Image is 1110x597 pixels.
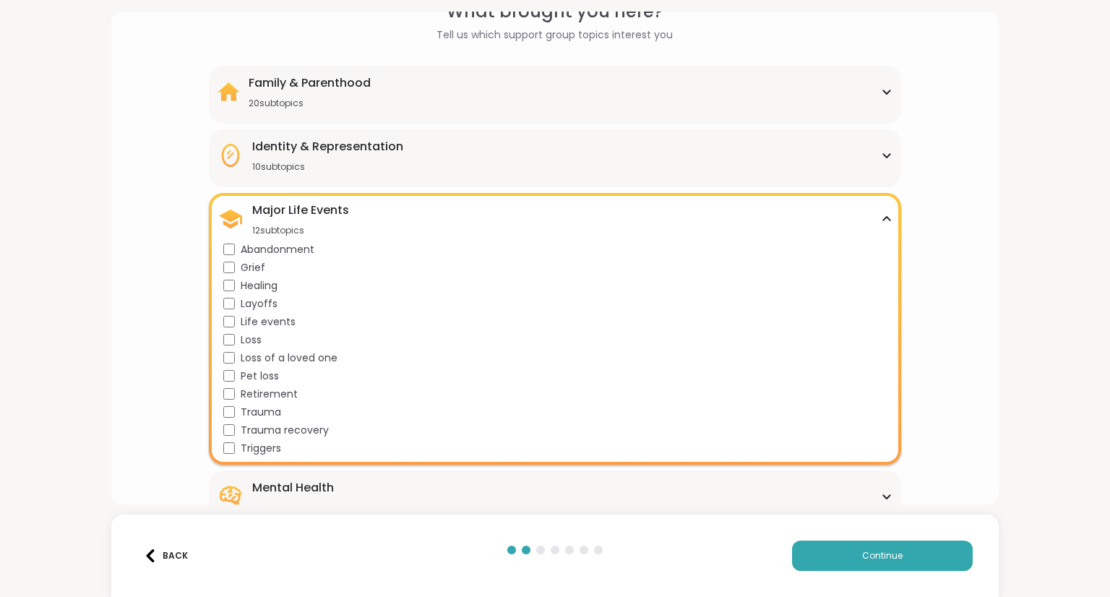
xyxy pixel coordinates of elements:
span: Layoffs [241,296,277,312]
span: Triggers [241,441,281,456]
span: Grief [241,260,265,275]
span: Retirement [241,387,298,402]
div: 42 subtopics [252,502,334,514]
button: Back [137,541,195,571]
span: Continue [862,549,903,562]
div: 10 subtopics [252,161,403,173]
div: Identity & Representation [252,138,403,155]
span: Life events [241,314,296,330]
span: Abandonment [241,242,314,257]
div: Family & Parenthood [249,74,371,92]
span: Trauma [241,405,281,420]
button: Continue [792,541,973,571]
span: Healing [241,278,277,293]
div: Major Life Events [252,202,349,219]
span: Trauma recovery [241,423,329,438]
div: Mental Health [252,479,334,497]
div: 20 subtopics [249,98,371,109]
span: Pet loss [241,369,279,384]
div: Back [144,549,188,562]
div: 12 subtopics [252,225,349,236]
span: Loss of a loved one [241,351,337,366]
span: Loss [241,332,262,348]
span: Tell us which support group topics interest you [436,27,673,43]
